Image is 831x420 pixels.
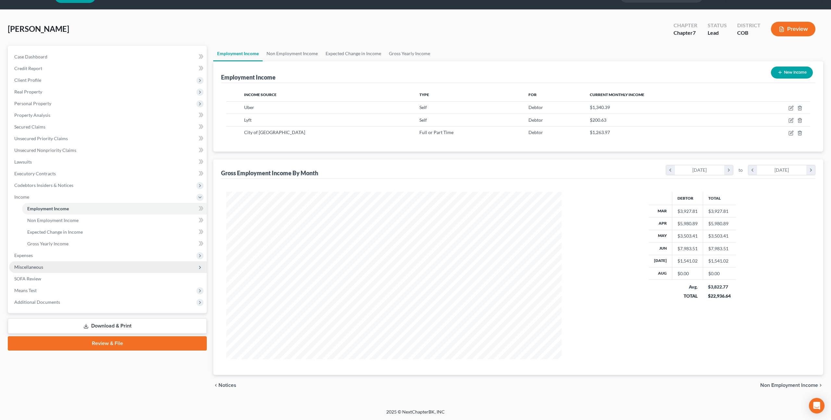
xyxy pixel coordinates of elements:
button: chevron_left Notices [213,383,236,388]
i: chevron_left [213,383,218,388]
a: Expected Change in Income [22,226,207,238]
span: Lyft [244,117,252,123]
td: $3,927.81 [703,205,736,217]
div: [DATE] [757,165,807,175]
button: Non Employment Income chevron_right [760,383,823,388]
a: Lawsuits [9,156,207,168]
th: Total [703,192,736,205]
span: Means Test [14,288,37,293]
span: Unsecured Nonpriority Claims [14,147,76,153]
th: Mar [649,205,672,217]
th: Jun [649,242,672,255]
a: Executory Contracts [9,168,207,179]
i: chevron_left [666,165,675,175]
a: Unsecured Nonpriority Claims [9,144,207,156]
span: Personal Property [14,101,51,106]
span: Debtor [528,105,543,110]
th: Apr [649,217,672,230]
span: Non Employment Income [27,217,79,223]
span: Notices [218,383,236,388]
td: $5,980.89 [703,217,736,230]
a: Employment Income [22,203,207,215]
th: [DATE] [649,255,672,267]
span: Case Dashboard [14,54,47,59]
div: COB [737,29,761,37]
a: Credit Report [9,63,207,74]
span: Miscellaneous [14,264,43,270]
span: Non Employment Income [760,383,818,388]
div: [DATE] [675,165,725,175]
td: $3,503.41 [703,230,736,242]
div: $3,927.81 [677,208,698,215]
a: Gross Yearly Income [385,46,434,61]
a: Non Employment Income [22,215,207,226]
span: Executory Contracts [14,171,56,176]
td: $7,983.51 [703,242,736,255]
span: Full or Part Time [419,130,453,135]
span: Gross Yearly Income [27,241,68,246]
span: Credit Report [14,66,42,71]
span: Client Profile [14,77,41,83]
div: $0.00 [677,270,698,277]
th: May [649,230,672,242]
a: Gross Yearly Income [22,238,207,250]
span: Unsecured Priority Claims [14,136,68,141]
span: Uber [244,105,254,110]
td: $1,541.02 [703,255,736,267]
span: $1,340.39 [590,105,610,110]
div: $22,936.64 [708,293,731,299]
span: $1,263.97 [590,130,610,135]
div: TOTAL [677,293,698,299]
i: chevron_right [806,165,815,175]
i: chevron_right [724,165,733,175]
div: $3,503.41 [677,233,698,239]
div: $1,541.02 [677,258,698,264]
i: chevron_right [818,383,823,388]
div: Status [708,22,727,29]
span: Expenses [14,253,33,258]
span: For [528,92,537,97]
span: Debtor [528,130,543,135]
span: [PERSON_NAME] [8,24,69,33]
span: Income Source [244,92,277,97]
span: Codebtors Insiders & Notices [14,182,73,188]
div: Employment Income [221,73,276,81]
span: SOFA Review [14,276,41,281]
a: Non Employment Income [263,46,322,61]
span: Expected Change in Income [27,229,83,235]
span: $200.63 [590,117,606,123]
button: New Income [771,67,813,79]
a: Download & Print [8,318,207,334]
span: Secured Claims [14,124,45,130]
th: Debtor [672,192,703,205]
a: Case Dashboard [9,51,207,63]
span: Debtor [528,117,543,123]
div: Open Intercom Messenger [809,398,825,414]
a: Property Analysis [9,109,207,121]
i: chevron_left [748,165,757,175]
div: Lead [708,29,727,37]
span: Current Monthly Income [590,92,644,97]
div: Gross Employment Income By Month [221,169,318,177]
span: Property Analysis [14,112,50,118]
a: Secured Claims [9,121,207,133]
span: Income [14,194,29,200]
span: Real Property [14,89,42,94]
a: Review & File [8,336,207,351]
div: $5,980.89 [677,220,698,227]
span: Type [419,92,429,97]
div: $7,983.51 [677,245,698,252]
span: Employment Income [27,206,69,211]
span: Self [419,117,427,123]
th: Aug [649,267,672,280]
span: to [738,167,743,173]
span: City of [GEOGRAPHIC_DATA] [244,130,305,135]
span: Lawsuits [14,159,32,165]
a: Unsecured Priority Claims [9,133,207,144]
button: Preview [771,22,815,36]
span: Additional Documents [14,299,60,305]
div: District [737,22,761,29]
a: Employment Income [213,46,263,61]
div: $3,822.77 [708,284,731,290]
span: Self [419,105,427,110]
